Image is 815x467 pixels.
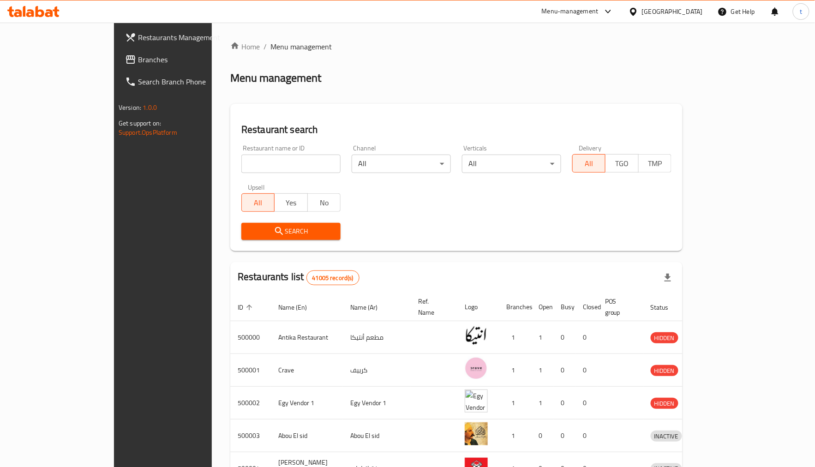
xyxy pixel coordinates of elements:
div: All [352,155,451,173]
nav: breadcrumb [230,41,683,52]
span: Yes [278,196,304,210]
div: All [462,155,561,173]
td: 1 [531,321,553,354]
td: 0 [575,321,598,354]
td: 0 [531,419,553,452]
td: مطعم أنتيكا [343,321,411,354]
td: 1 [531,354,553,387]
span: Branches [138,54,243,65]
span: No [312,196,337,210]
a: Restaurants Management [118,26,250,48]
span: Restaurants Management [138,32,243,43]
h2: Restaurant search [241,123,671,137]
td: Abou El sid [343,419,411,452]
td: 500001 [230,354,271,387]
div: [GEOGRAPHIC_DATA] [642,6,703,17]
td: 0 [575,354,598,387]
span: 41005 record(s) [307,274,359,282]
button: TGO [605,154,638,173]
div: Export file [657,267,679,289]
th: Closed [575,293,598,321]
span: TGO [609,157,635,170]
th: Busy [553,293,575,321]
span: Ref. Name [418,296,446,318]
td: 0 [553,387,575,419]
img: Egy Vendor 1 [465,389,488,413]
a: Support.OpsPlatform [119,126,177,138]
span: All [246,196,271,210]
td: كرييف [343,354,411,387]
div: INACTIVE [651,431,682,442]
td: 1 [499,321,531,354]
input: Search for restaurant name or ID.. [241,155,341,173]
span: Name (Ar) [350,302,390,313]
img: Abou El sid [465,422,488,445]
div: Total records count [306,270,360,285]
h2: Restaurants list [238,270,360,285]
span: t [800,6,802,17]
span: Version: [119,102,141,114]
button: TMP [638,154,671,173]
span: HIDDEN [651,398,678,409]
span: Get support on: [119,117,161,129]
td: 1 [499,354,531,387]
span: 1.0.0 [143,102,157,114]
img: Crave [465,357,488,380]
th: Logo [457,293,499,321]
td: 500000 [230,321,271,354]
th: Open [531,293,553,321]
span: HIDDEN [651,365,678,376]
td: Abou El sid [271,419,343,452]
span: INACTIVE [651,431,682,442]
td: 0 [553,321,575,354]
h2: Menu management [230,71,321,85]
td: 1 [499,387,531,419]
span: ID [238,302,255,313]
span: Status [651,302,681,313]
span: Search [249,226,333,237]
th: Branches [499,293,531,321]
td: 0 [553,419,575,452]
span: All [576,157,602,170]
span: Name (En) [278,302,319,313]
td: Antika Restaurant [271,321,343,354]
a: Search Branch Phone [118,71,250,93]
span: TMP [642,157,668,170]
td: 0 [553,354,575,387]
td: Egy Vendor 1 [343,387,411,419]
div: HIDDEN [651,332,678,343]
button: Search [241,223,341,240]
a: Branches [118,48,250,71]
span: Search Branch Phone [138,76,243,87]
td: 1 [531,387,553,419]
td: Egy Vendor 1 [271,387,343,419]
span: HIDDEN [651,333,678,343]
button: All [241,193,275,212]
label: Upsell [248,184,265,191]
span: POS group [605,296,632,318]
span: Menu management [270,41,332,52]
button: Yes [274,193,307,212]
td: 500002 [230,387,271,419]
td: 500003 [230,419,271,452]
li: / [264,41,267,52]
div: Menu-management [542,6,599,17]
button: All [572,154,605,173]
button: No [307,193,341,212]
td: 1 [499,419,531,452]
img: Antika Restaurant [465,324,488,347]
td: 0 [575,387,598,419]
label: Delivery [579,145,602,151]
td: 0 [575,419,598,452]
td: Crave [271,354,343,387]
